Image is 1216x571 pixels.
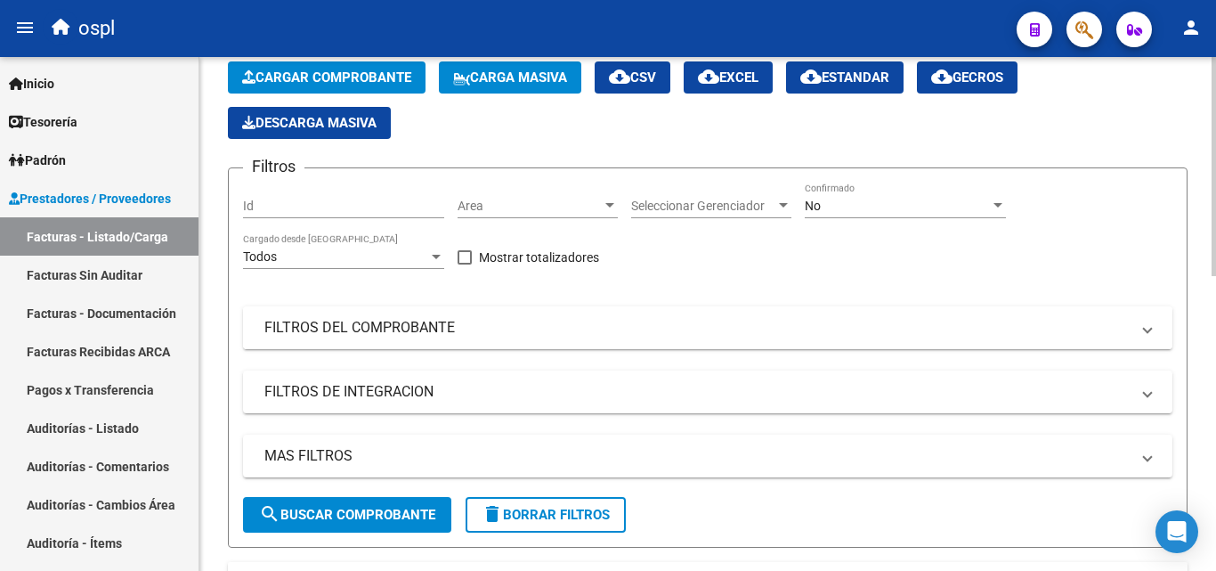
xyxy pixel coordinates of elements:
[9,189,171,208] span: Prestadores / Proveedores
[479,247,599,268] span: Mostrar totalizadores
[698,69,758,86] span: EXCEL
[9,74,54,94] span: Inicio
[684,61,773,94] button: EXCEL
[243,497,451,533] button: Buscar Comprobante
[9,112,77,132] span: Tesorería
[264,318,1130,338] mat-panel-title: FILTROS DEL COMPROBANTE
[259,503,280,525] mat-icon: search
[458,199,602,214] span: Area
[78,9,115,48] span: ospl
[698,66,719,87] mat-icon: cloud_download
[453,69,567,86] span: Carga Masiva
[259,507,435,523] span: Buscar Comprobante
[14,17,36,38] mat-icon: menu
[1180,17,1202,38] mat-icon: person
[609,69,656,86] span: CSV
[800,66,822,87] mat-icon: cloud_download
[482,507,610,523] span: Borrar Filtros
[228,61,426,94] button: Cargar Comprobante
[931,69,1003,86] span: Gecros
[1155,510,1198,553] div: Open Intercom Messenger
[786,61,904,94] button: Estandar
[228,107,391,139] app-download-masive: Descarga masiva de comprobantes (adjuntos)
[228,107,391,139] button: Descarga Masiva
[631,199,775,214] span: Seleccionar Gerenciador
[243,435,1172,477] mat-expansion-panel-header: MAS FILTROS
[805,199,821,213] span: No
[264,382,1130,402] mat-panel-title: FILTROS DE INTEGRACION
[264,446,1130,466] mat-panel-title: MAS FILTROS
[243,306,1172,349] mat-expansion-panel-header: FILTROS DEL COMPROBANTE
[800,69,889,86] span: Estandar
[9,151,66,170] span: Padrón
[466,497,626,533] button: Borrar Filtros
[931,66,953,87] mat-icon: cloud_download
[917,61,1017,94] button: Gecros
[595,61,670,94] button: CSV
[609,66,630,87] mat-icon: cloud_download
[243,249,277,264] span: Todos
[243,154,304,179] h3: Filtros
[243,371,1172,413] mat-expansion-panel-header: FILTROS DE INTEGRACION
[439,61,581,94] button: Carga Masiva
[242,69,411,86] span: Cargar Comprobante
[482,503,503,525] mat-icon: delete
[242,115,377,131] span: Descarga Masiva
